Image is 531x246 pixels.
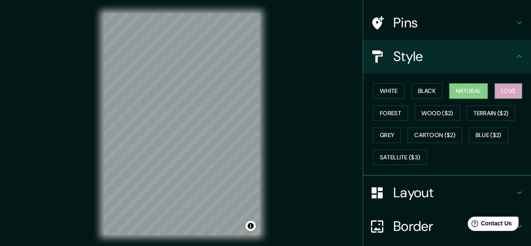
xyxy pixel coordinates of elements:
[373,106,408,121] button: Forest
[373,83,405,99] button: White
[456,213,522,237] iframe: Help widget launcher
[494,83,522,99] button: Love
[363,40,531,73] div: Style
[363,6,531,40] div: Pins
[373,127,401,143] button: Grey
[415,106,460,121] button: Wood ($2)
[363,209,531,243] div: Border
[449,83,488,99] button: Natural
[246,221,256,231] button: Toggle attribution
[363,176,531,209] div: Layout
[393,14,514,31] h4: Pins
[103,13,260,235] canvas: Map
[467,106,515,121] button: Terrain ($2)
[393,184,514,201] h4: Layout
[393,218,514,235] h4: Border
[393,48,514,65] h4: Style
[408,127,462,143] button: Cartoon ($2)
[411,83,443,99] button: Black
[469,127,508,143] button: Blue ($2)
[373,150,427,165] button: Satellite ($3)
